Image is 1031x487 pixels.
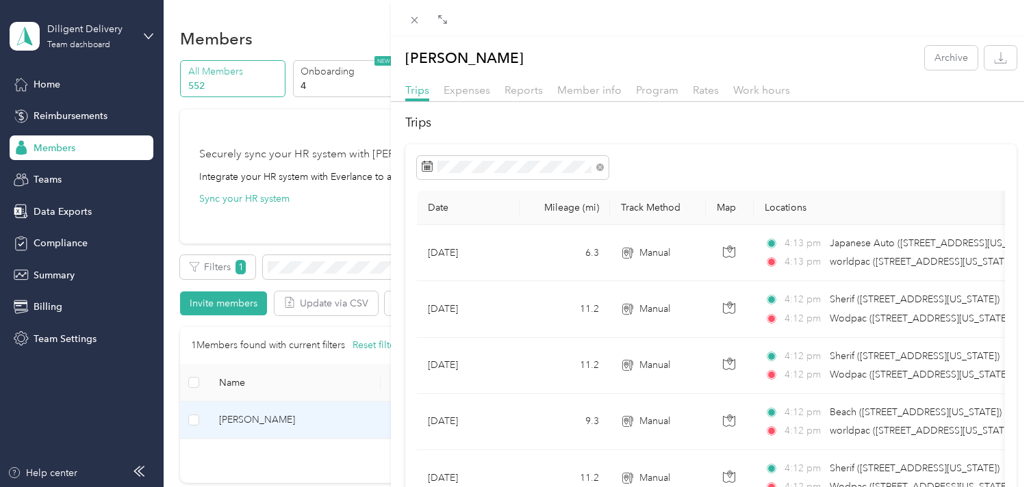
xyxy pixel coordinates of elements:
span: Sherif ([STREET_ADDRESS][US_STATE]) [830,462,1000,474]
span: 4:12 pm [785,405,824,420]
span: Manual [639,246,670,261]
th: Track Method [610,191,706,225]
span: Manual [639,302,670,317]
button: Archive [925,46,978,70]
span: Manual [639,471,670,486]
th: Date [417,191,520,225]
span: 4:12 pm [785,349,824,364]
h2: Trips [405,114,1017,132]
td: [DATE] [417,394,520,450]
span: Trips [405,83,429,96]
iframe: Everlance-gr Chat Button Frame [954,410,1031,487]
span: Work hours [733,83,790,96]
td: [DATE] [417,338,520,394]
p: [PERSON_NAME] [405,46,524,70]
td: 11.2 [520,338,610,394]
span: Beach ([STREET_ADDRESS][US_STATE]) [830,406,1002,418]
span: Program [636,83,678,96]
span: 4:12 pm [785,461,824,476]
td: 6.3 [520,225,610,281]
span: 4:13 pm [785,254,824,269]
td: 9.3 [520,394,610,450]
span: 4:12 pm [785,367,824,382]
span: 4:13 pm [785,236,824,251]
span: 4:12 pm [785,423,824,438]
span: 4:12 pm [785,292,824,307]
span: Sherif ([STREET_ADDRESS][US_STATE]) [830,350,1000,362]
span: Sherif ([STREET_ADDRESS][US_STATE]) [830,293,1000,305]
span: 4:12 pm [785,311,824,326]
span: Rates [693,83,719,96]
span: Manual [639,358,670,373]
th: Mileage (mi) [520,191,610,225]
td: [DATE] [417,225,520,281]
span: Member info [557,83,622,96]
span: Reports [505,83,543,96]
span: worldpac ([STREET_ADDRESS][US_STATE]) [830,256,1015,267]
span: worldpac ([STREET_ADDRESS][US_STATE]) [830,425,1015,436]
th: Map [706,191,754,225]
span: Expenses [444,83,490,96]
span: Wodpac ([STREET_ADDRESS][US_STATE]) [830,369,1012,380]
td: 11.2 [520,281,610,337]
span: Wodpac ([STREET_ADDRESS][US_STATE]) [830,313,1012,324]
td: [DATE] [417,281,520,337]
span: Manual [639,414,670,429]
